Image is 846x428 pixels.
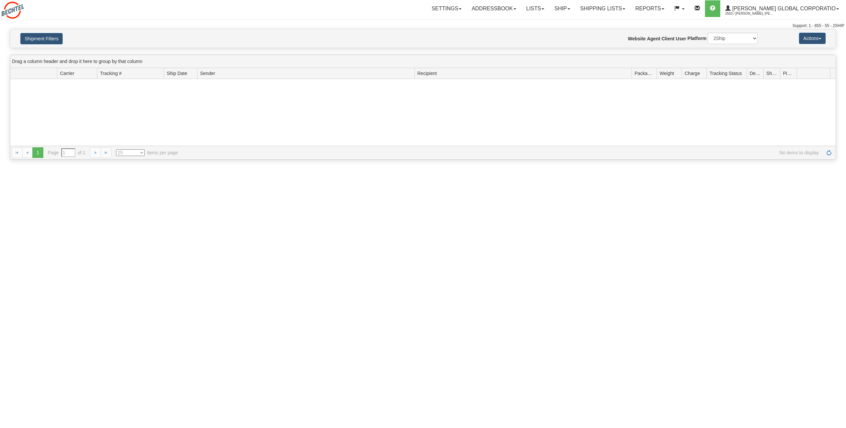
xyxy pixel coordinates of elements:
span: Ship Date [167,70,187,77]
span: [PERSON_NAME] Global Corporatio [731,6,836,11]
label: Website [628,35,646,42]
span: Packages [635,70,654,77]
button: Actions [799,33,826,44]
span: 2553 / [PERSON_NAME], [PERSON_NAME] [725,10,775,17]
label: Agent [647,35,660,42]
span: Carrier [60,70,74,77]
span: Recipient [417,70,437,77]
label: User [676,35,686,42]
label: Platform [688,35,707,42]
a: Shipping lists [575,0,630,17]
span: 1 [32,147,43,158]
span: Shipment Issues [766,70,777,77]
span: Tracking Status [710,70,742,77]
a: Settings [427,0,467,17]
a: Ship [549,0,575,17]
span: Weight [660,70,674,77]
span: Tracking # [100,70,122,77]
a: [PERSON_NAME] Global Corporatio 2553 / [PERSON_NAME], [PERSON_NAME] [720,0,844,17]
span: Charge [685,70,700,77]
span: Sender [200,70,215,77]
div: grid grouping header [10,55,836,68]
button: Shipment Filters [20,33,63,44]
a: Reports [630,0,669,17]
span: No items to display [187,149,819,156]
span: items per page [116,149,178,156]
label: Client [662,35,675,42]
span: Pickup Status [783,70,794,77]
span: Delivery Status [750,70,761,77]
a: Lists [521,0,549,17]
a: Addressbook [467,0,521,17]
img: logo2553.jpg [2,2,24,19]
a: Refresh [824,147,834,158]
span: Page of 1 [48,148,86,157]
div: Support: 1 - 855 - 55 - 2SHIP [2,23,844,29]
